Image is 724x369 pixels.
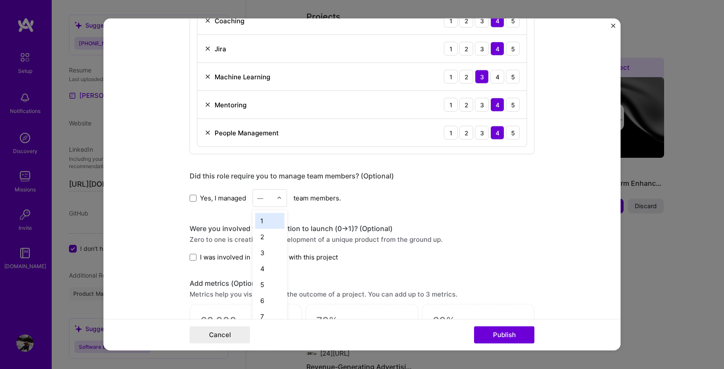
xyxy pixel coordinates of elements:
[277,195,282,200] img: drop icon
[475,14,489,28] div: 3
[490,14,504,28] div: 4
[255,229,284,245] div: 2
[490,70,504,84] div: 4
[611,24,615,33] button: Close
[215,16,244,25] div: Coaching
[190,224,534,233] div: Were you involved from inception to launch (0 -> 1)? (Optional)
[506,126,520,140] div: 5
[200,253,338,262] span: I was involved in zero to one with this project
[459,126,473,140] div: 2
[475,126,489,140] div: 3
[475,42,489,56] div: 3
[490,42,504,56] div: 4
[474,326,534,344] button: Publish
[204,129,211,136] img: Remove
[190,235,534,244] div: Zero to one is creation and development of a unique product from the ground up.
[475,98,489,112] div: 3
[459,98,473,112] div: 2
[204,101,211,108] img: Remove
[459,42,473,56] div: 2
[204,73,211,80] img: Remove
[215,72,270,81] div: Machine Learning
[255,277,284,293] div: 5
[459,14,473,28] div: 2
[444,42,458,56] div: 1
[444,14,458,28] div: 1
[475,70,489,84] div: 3
[444,70,458,84] div: 1
[255,245,284,261] div: 3
[506,98,520,112] div: 5
[255,293,284,309] div: 6
[506,14,520,28] div: 5
[215,100,247,109] div: Mentoring
[215,44,226,53] div: Jira
[190,290,534,299] div: Metrics help you visually show the outcome of a project. You can add up to 3 metrics.
[444,98,458,112] div: 1
[190,279,534,288] div: Add metrics (Optional)
[190,189,534,207] div: team members.
[215,128,279,137] div: People Management
[200,194,246,203] span: Yes, I managed
[490,98,504,112] div: 4
[255,213,284,229] div: 1
[255,309,284,325] div: 7
[255,261,284,277] div: 4
[204,17,211,24] img: Remove
[190,326,250,344] button: Cancel
[459,70,473,84] div: 2
[506,42,520,56] div: 5
[190,172,534,181] div: Did this role require you to manage team members? (Optional)
[257,194,263,203] div: —
[506,70,520,84] div: 5
[204,45,211,52] img: Remove
[490,126,504,140] div: 4
[444,126,458,140] div: 1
